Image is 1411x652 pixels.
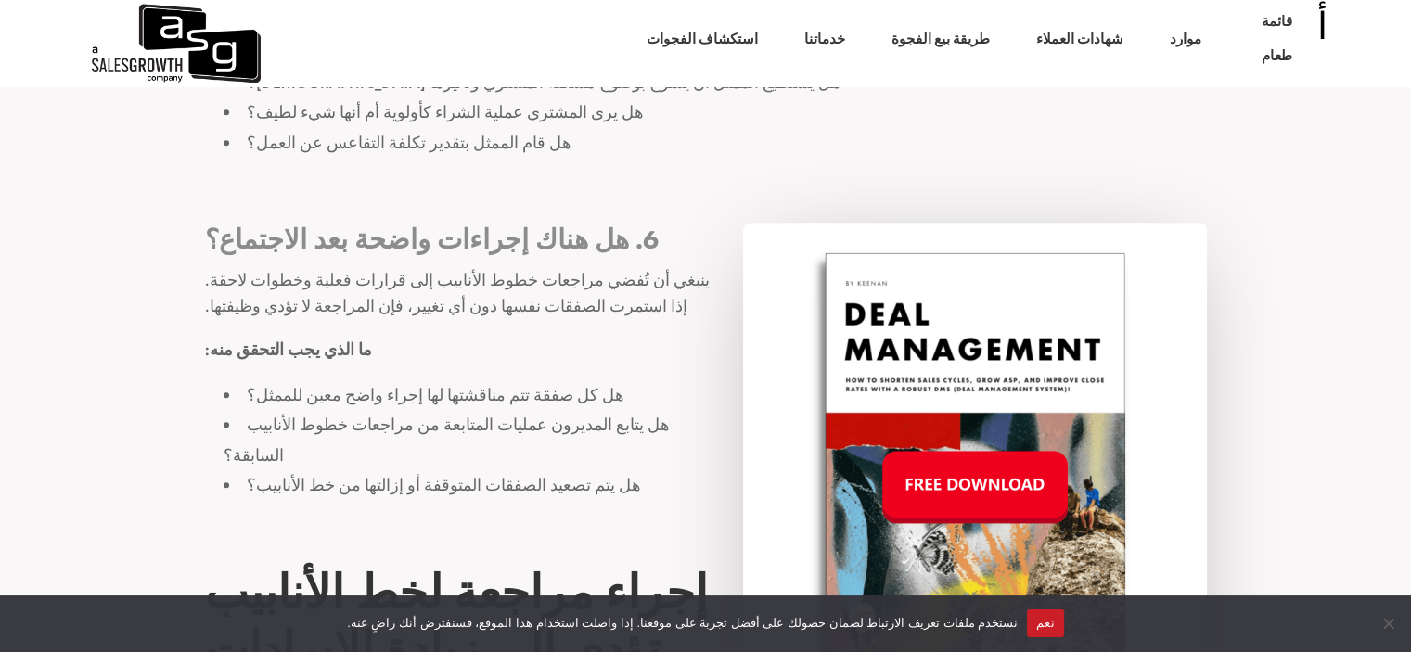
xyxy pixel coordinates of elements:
font: ما الذي يجب التحقق منه: [205,339,372,360]
a: موارد [1170,28,1201,52]
font: نستخدم ملفات تعريف الارتباط لضمان حصولك على أفضل تجربة على موقعنا. إذا واصلت استخدام هذا الموقع، ... [347,616,1018,630]
font: أ [1316,4,1327,42]
font: خدماتنا [804,30,845,48]
a: طريقة بيع الفجوة [891,28,990,52]
font: هل قام الممثل بتقدير تكلفة التقاعس عن العمل؟ [247,132,571,153]
font: هل يتم تصعيد الصفقات المتوقفة أو إزالتها من خط الأنابيب؟ [247,474,641,495]
font: هل يرى المشتري عملية الشراء كأولوية أم أنها شيء لطيف؟ [247,101,644,122]
a: استكشاف الفجوات [647,28,758,52]
font: هل يتابع المديرون عمليات المتابعة من مراجعات خطوط الأنابيب السابقة؟ [224,414,670,465]
font: ينبغي أن تُفضي مراجعات خطوط الأنابيب إلى قرارات فعلية وخطوات لاحقة. إذا استمرت الصفقات نفسها دون ... [205,269,710,317]
a: خدماتنا [804,28,845,52]
font: استكشاف الفجوات [647,30,758,48]
font: موارد [1170,30,1201,48]
font: 6. هل هناك إجراءات واضحة بعد الاجتماع؟ [205,223,659,257]
font: هل كل صفقة تتم مناقشتها لها إجراء واضح معين للممثل؟ [247,384,624,405]
button: نعم [1027,609,1064,637]
font: قائمة طعام [1262,12,1292,66]
font: طريقة بيع الفجوة [891,30,990,48]
font: نعم [1036,616,1055,630]
a: شهادات العملاء [1036,28,1123,52]
font: شهادات العملاء [1036,30,1123,48]
span: لا [1379,614,1397,633]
